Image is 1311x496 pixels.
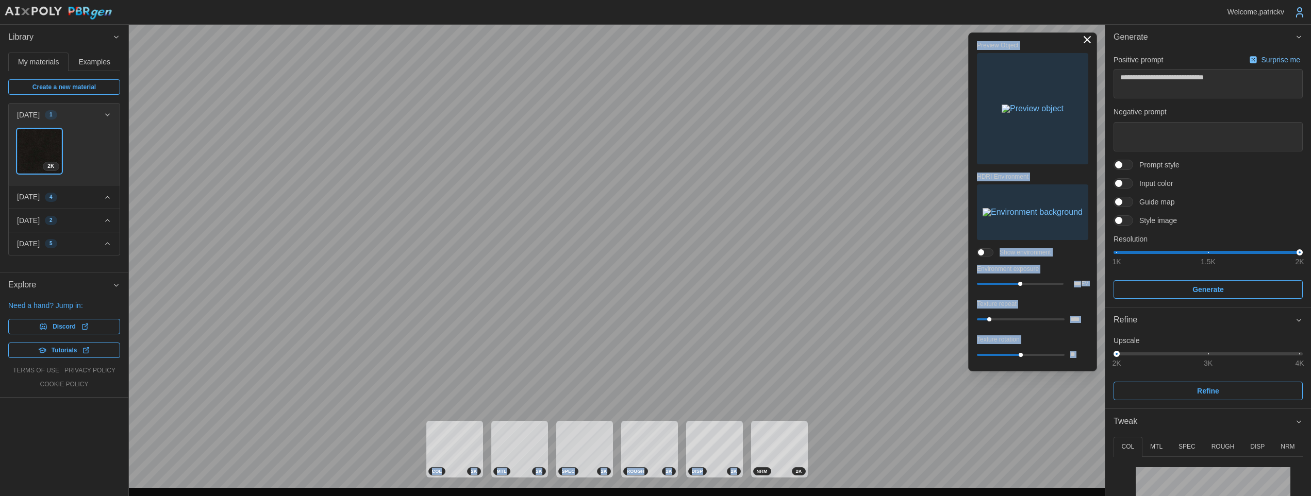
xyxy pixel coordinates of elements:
div: Refine [1105,333,1311,408]
div: Refine [1114,314,1295,327]
span: 1 [49,111,53,119]
div: [DATE]1 [9,126,120,185]
span: 2 K [666,468,672,475]
p: Positive prompt [1114,55,1163,65]
p: ROUGH [1212,442,1235,451]
p: Surprise me [1262,55,1302,65]
button: [DATE]4 [9,185,120,208]
span: Generate [1192,281,1224,298]
button: Environment background [977,184,1088,240]
span: 2 K [471,468,477,475]
button: Generate [1114,280,1303,299]
span: NRM [757,468,768,475]
button: Refine [1105,307,1311,333]
p: Need a hand? Jump in: [8,300,120,311]
p: Environment exposure [977,265,1088,273]
span: Show environment [993,248,1051,256]
p: Preview Object [977,41,1088,50]
div: Generate [1105,50,1311,307]
span: Examples [79,58,110,65]
span: Tweak [1114,409,1295,434]
button: [DATE]2 [9,209,120,232]
span: My materials [18,58,59,65]
p: [DATE] [17,192,40,202]
span: Guide map [1133,197,1174,207]
span: SPEC [562,468,575,475]
span: 5 [49,240,53,248]
img: lMsgKgowcsvztcjLImo4 [18,129,61,173]
button: [DATE]1 [9,104,120,126]
span: 2 K [731,468,737,475]
p: DISP [1250,442,1265,451]
p: Welcome, patrickv [1227,7,1284,17]
span: 2 K [47,162,54,170]
button: Refine [1114,382,1303,400]
span: Explore [8,272,112,298]
span: COL [432,468,442,475]
p: [DATE] [17,215,40,226]
p: NRM [1281,442,1295,451]
img: Environment background [983,208,1083,216]
button: [DATE]5 [9,232,120,255]
a: lMsgKgowcsvztcjLImo42K [17,129,62,174]
span: DISP [692,468,703,475]
a: Tutorials [8,343,120,358]
a: Discord [8,319,120,334]
span: ROUGH [627,468,645,475]
p: EV [1082,281,1088,286]
img: Preview object [1002,105,1064,113]
p: [DATE] [17,238,40,249]
p: MTL [1150,442,1163,451]
button: Tweak [1105,409,1311,434]
a: terms of use [13,366,59,375]
span: Input color [1133,178,1173,189]
button: Generate [1105,25,1311,50]
p: COL [1121,442,1134,451]
span: MTL [497,468,507,475]
p: Resolution [1114,234,1303,244]
span: Prompt style [1133,160,1180,170]
p: Texture rotation [977,335,1088,344]
span: 2 K [601,468,607,475]
p: Upscale [1114,335,1303,346]
p: [DATE] [17,110,40,120]
p: SPEC [1179,442,1196,451]
a: Create a new material [8,79,120,95]
button: Surprise me [1247,53,1303,67]
img: AIxPoly PBRgen [4,6,112,20]
button: Preview object [977,53,1088,164]
button: Toggle viewport controls [1080,32,1094,47]
span: Discord [53,319,76,334]
span: Refine [1197,382,1219,400]
span: 2 [49,216,53,225]
a: privacy policy [64,366,115,375]
span: 2 K [536,468,542,475]
p: Negative prompt [1114,107,1303,117]
p: Texture repeat [977,300,1088,309]
span: 4 [49,193,53,201]
span: Create a new material [32,80,96,94]
p: HDRI Environment [977,173,1088,181]
a: cookie policy [40,380,88,389]
span: Style image [1133,215,1177,226]
span: Generate [1114,25,1295,50]
span: Tutorials [52,343,77,357]
span: Library [8,25,112,50]
span: 2 K [795,468,802,475]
